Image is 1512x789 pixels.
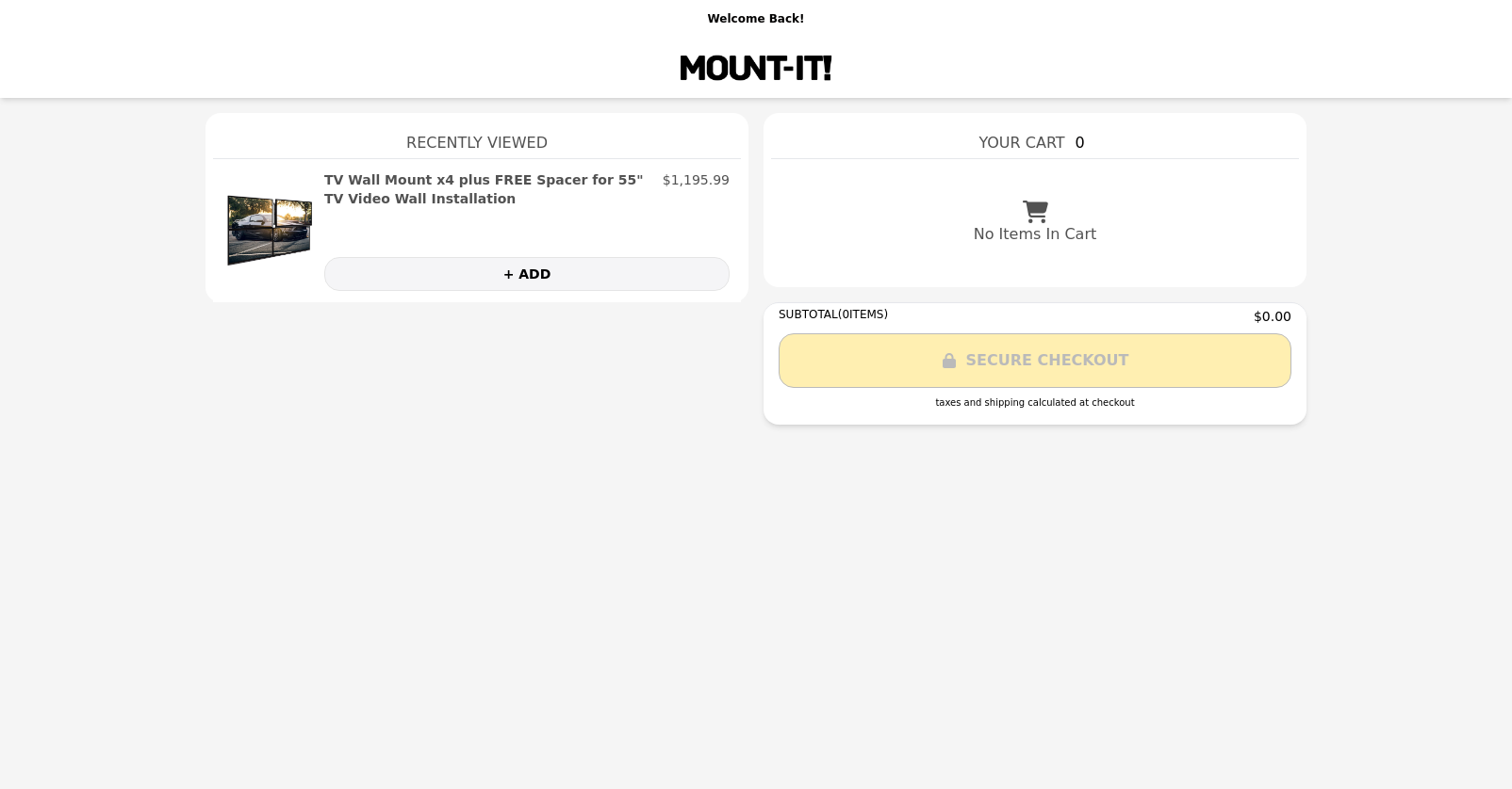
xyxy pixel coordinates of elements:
span: $0.00 [1254,307,1291,326]
div: taxes and shipping calculated at checkout [779,395,1291,410]
img: Brand Logo [677,49,835,87]
p: Welcome Back! [11,11,1501,26]
button: + ADD [324,257,730,291]
h1: Recently Viewed [213,113,741,158]
h2: TV Wall Mount x4 plus FREE Spacer for 55" TV Video Wall Installation [324,170,655,208]
p: $1,195.99 [663,170,730,208]
span: ( 0 ITEMS) [838,308,888,321]
span: YOUR CART [978,132,1064,154]
p: No Items In Cart [974,223,1096,246]
span: 0 [1069,132,1092,154]
img: TV Wall Mount x4 plus FREE Spacer for 55" TV Video Wall Installation [224,170,315,291]
span: SUBTOTAL [779,308,838,321]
